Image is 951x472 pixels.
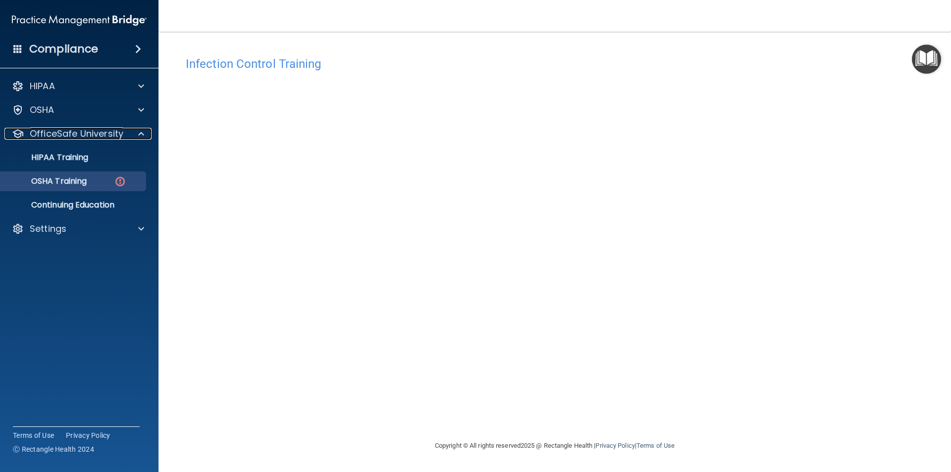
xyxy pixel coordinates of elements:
img: danger-circle.6113f641.png [114,175,126,188]
p: OSHA Training [6,176,87,186]
a: Terms of Use [636,442,675,449]
a: OSHA [12,104,144,116]
h4: Infection Control Training [186,57,924,70]
h4: Compliance [29,42,98,56]
a: HIPAA [12,80,144,92]
iframe: Drift Widget Chat Controller [780,402,939,441]
iframe: infection-control-training [186,76,681,380]
a: OfficeSafe University [12,128,144,140]
p: Continuing Education [6,200,142,210]
a: Privacy Policy [595,442,634,449]
p: OfficeSafe University [30,128,123,140]
p: HIPAA [30,80,55,92]
span: Ⓒ Rectangle Health 2024 [13,444,94,454]
a: Privacy Policy [66,430,110,440]
img: PMB logo [12,10,147,30]
a: Terms of Use [13,430,54,440]
p: OSHA [30,104,54,116]
a: Settings [12,223,144,235]
p: HIPAA Training [6,153,88,162]
button: Open Resource Center [912,45,941,74]
p: Settings [30,223,66,235]
div: Copyright © All rights reserved 2025 @ Rectangle Health | | [374,430,736,462]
